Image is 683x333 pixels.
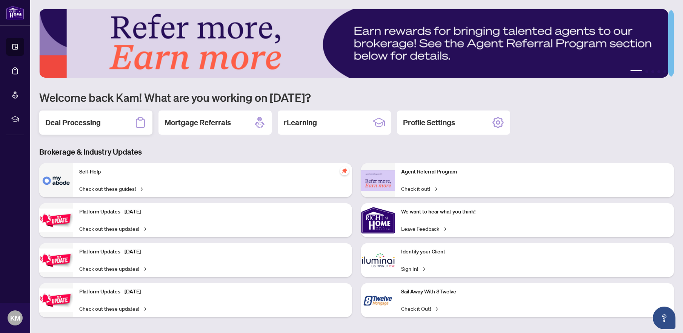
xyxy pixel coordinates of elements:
img: Platform Updates - July 8, 2025 [39,249,73,272]
a: Check it Out!→ [401,304,438,313]
a: Check out these updates!→ [79,224,146,233]
button: 5 [663,70,666,73]
h2: Deal Processing [45,117,101,128]
span: → [434,304,438,313]
img: Platform Updates - June 23, 2025 [39,288,73,312]
img: Agent Referral Program [361,170,395,191]
img: Platform Updates - July 21, 2025 [39,209,73,232]
h3: Brokerage & Industry Updates [39,147,674,157]
a: Check out these updates!→ [79,264,146,273]
span: → [421,264,425,273]
button: Open asap [653,307,675,329]
img: Slide 0 [39,9,668,78]
p: We want to hear what you think! [401,208,668,216]
button: 1 [630,70,642,73]
a: Check out these updates!→ [79,304,146,313]
span: KM [10,313,20,323]
p: Platform Updates - [DATE] [79,248,346,256]
img: logo [6,6,24,20]
span: pushpin [340,166,349,175]
h1: Welcome back Kam! What are you working on [DATE]? [39,90,674,104]
span: → [139,184,143,193]
h2: rLearning [284,117,317,128]
a: Check out these guides!→ [79,184,143,193]
span: → [442,224,446,233]
img: Self-Help [39,163,73,197]
span: → [142,224,146,233]
button: 2 [645,70,648,73]
p: Identify your Client [401,248,668,256]
a: Leave Feedback→ [401,224,446,233]
button: 4 [657,70,660,73]
img: We want to hear what you think! [361,203,395,237]
p: Platform Updates - [DATE] [79,208,346,216]
img: Sail Away With 8Twelve [361,283,395,317]
button: 3 [651,70,654,73]
a: Sign In!→ [401,264,425,273]
h2: Mortgage Referrals [165,117,231,128]
p: Platform Updates - [DATE] [79,288,346,296]
a: Check it out!→ [401,184,437,193]
span: → [142,304,146,313]
h2: Profile Settings [403,117,455,128]
span: → [142,264,146,273]
span: → [433,184,437,193]
p: Self-Help [79,168,346,176]
p: Sail Away With 8Twelve [401,288,668,296]
p: Agent Referral Program [401,168,668,176]
img: Identify your Client [361,243,395,277]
